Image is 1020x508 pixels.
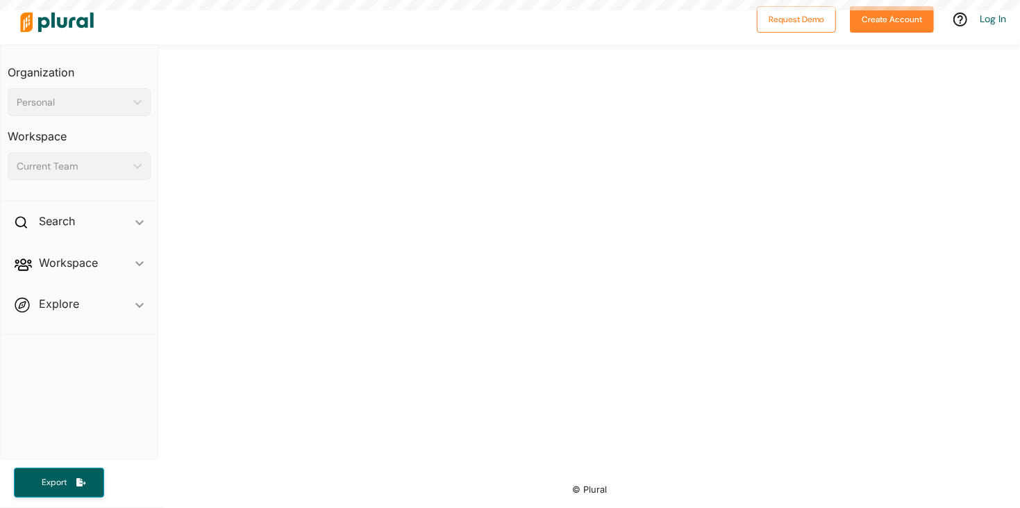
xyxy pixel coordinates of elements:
a: Request Demo [757,11,836,26]
h2: Search [39,213,75,229]
span: Export [32,477,76,489]
button: Export [14,468,104,498]
div: Personal [17,95,128,110]
button: Request Demo [757,6,836,33]
a: Create Account [850,11,934,26]
h3: Workspace [8,116,151,147]
a: Log In [980,13,1006,25]
h3: Organization [8,52,151,83]
small: © Plural [572,484,607,495]
div: Current Team [17,159,128,174]
button: Create Account [850,6,934,33]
